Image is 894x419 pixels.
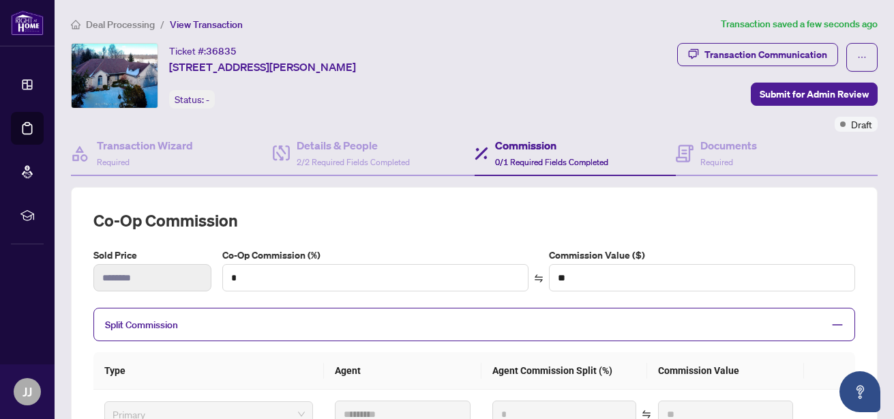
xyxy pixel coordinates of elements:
[160,16,164,32] li: /
[97,157,130,167] span: Required
[86,18,155,31] span: Deal Processing
[495,157,608,167] span: 0/1 Required Fields Completed
[700,137,757,154] h4: Documents
[71,20,80,29] span: home
[534,274,543,283] span: swap
[206,45,237,57] span: 36835
[105,319,178,331] span: Split Commission
[677,43,838,66] button: Transaction Communication
[481,352,647,390] th: Agent Commission Split (%)
[839,371,880,412] button: Open asap
[93,352,324,390] th: Type
[23,382,32,401] span: JJ
[169,43,237,59] div: Ticket #:
[297,157,410,167] span: 2/2 Required Fields Completed
[857,53,867,62] span: ellipsis
[831,319,844,331] span: minus
[222,248,528,263] label: Co-Op Commission (%)
[93,209,855,231] h2: Co-op Commission
[647,352,805,390] th: Commission Value
[495,137,608,154] h4: Commission
[93,308,855,341] div: Split Commission
[169,90,215,109] div: Status:
[642,409,651,419] span: swap
[72,44,158,108] img: IMG-X12147176_1.jpg
[297,137,410,154] h4: Details & People
[851,117,872,132] span: Draft
[760,83,869,105] span: Submit for Admin Review
[549,248,855,263] label: Commission Value ($)
[93,248,211,263] label: Sold Price
[169,59,356,75] span: [STREET_ADDRESS][PERSON_NAME]
[721,16,878,32] article: Transaction saved a few seconds ago
[11,10,44,35] img: logo
[170,18,243,31] span: View Transaction
[751,83,878,106] button: Submit for Admin Review
[700,157,733,167] span: Required
[97,137,193,154] h4: Transaction Wizard
[324,352,481,390] th: Agent
[206,93,209,106] span: -
[704,44,827,66] div: Transaction Communication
